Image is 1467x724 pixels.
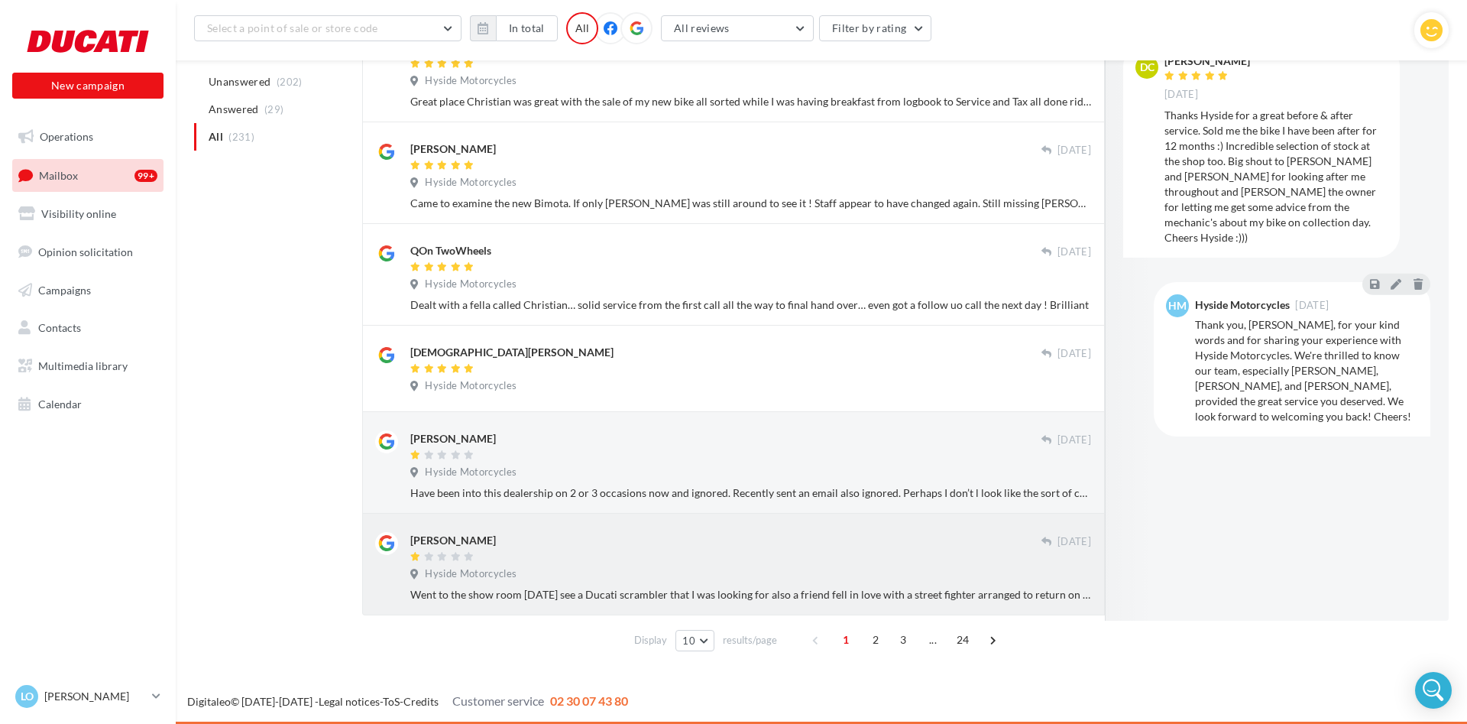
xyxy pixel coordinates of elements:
div: [PERSON_NAME] [1164,56,1250,67]
span: [DATE] [1295,300,1329,310]
span: [DATE] [1057,535,1091,549]
div: QOn TwoWheels [410,243,491,258]
div: [DEMOGRAPHIC_DATA][PERSON_NAME] [410,345,614,360]
span: Hyside Motorcycles [425,176,517,190]
span: [DATE] [1057,245,1091,259]
button: In total [470,15,558,41]
button: All reviews [661,15,814,41]
div: Hyside Motorcycles [1195,300,1290,310]
span: Customer service [452,693,544,708]
span: Opinion solicitation [38,245,133,258]
a: LO [PERSON_NAME] [12,682,164,711]
span: Operations [40,130,93,143]
span: Hyside Motorcycles [425,379,517,393]
span: Campaigns [38,283,91,296]
span: [DATE] [1057,144,1091,157]
span: Answered [209,102,259,117]
span: Hyside Motorcycles [425,466,517,479]
div: 99+ [134,170,157,182]
span: HM [1168,298,1187,313]
a: Multimedia library [9,350,167,382]
span: Multimedia library [38,359,128,372]
div: All [566,12,598,44]
a: Campaigns [9,274,167,307]
span: Mailbox [39,168,78,181]
button: In total [496,15,558,41]
div: Came to examine the new Bimota. If only [PERSON_NAME] was still around to see it ! Staff appear t... [410,196,1091,211]
p: [PERSON_NAME] [44,689,146,704]
a: Credits [403,695,439,708]
span: (202) [277,76,303,88]
span: Display [634,633,667,648]
span: results/page [723,633,777,648]
span: Contacts [38,321,81,334]
span: Select a point of sale or store code [207,21,378,34]
div: [PERSON_NAME] [410,533,496,548]
div: Thanks Hyside for a great before & after service. Sold me the bike I have been after for 12 month... [1164,108,1388,245]
span: 02 30 07 43 80 [550,693,628,708]
a: Legal notices [319,695,380,708]
button: New campaign [12,73,164,99]
a: Digitaleo [187,695,231,708]
button: 10 [675,630,714,651]
span: [DATE] [1057,433,1091,447]
span: LO [21,689,34,704]
span: 24 [950,628,976,652]
span: 2 [863,628,888,652]
span: Hyside Motorcycles [425,278,517,291]
span: (29) [264,103,283,115]
span: 3 [891,628,915,652]
div: Open Intercom Messenger [1415,672,1452,709]
div: Went to the show room [DATE] see a Ducati scrambler that I was looking for also a friend fell in ... [410,587,1091,602]
button: Filter by rating [819,15,932,41]
a: Calendar [9,388,167,420]
div: Dealt with a fella called Christian… solid service from the first call all the way to final hand ... [410,297,1091,313]
span: Hyside Motorcycles [425,74,517,88]
div: Have been into this dealership on 2 or 3 occasions now and ignored. Recently sent an email also i... [410,485,1091,501]
span: [DATE] [1164,88,1198,102]
div: Thank you, [PERSON_NAME], for your kind words and for sharing your experience with Hyside Motorcy... [1195,317,1418,424]
span: 10 [682,635,695,647]
a: Mailbox99+ [9,159,167,192]
span: © [DATE]-[DATE] - - - [187,695,628,708]
span: [DATE] [1057,347,1091,361]
span: Hyside Motorcycles [425,567,517,581]
a: Visibility online [9,198,167,230]
span: Visibility online [41,207,116,220]
a: Operations [9,121,167,153]
span: Calendar [38,398,82,411]
span: ... [921,628,945,652]
div: [PERSON_NAME] [410,141,496,157]
span: DC [1140,60,1154,75]
a: ToS [383,695,400,708]
span: 1 [834,628,858,652]
span: Unanswered [209,74,271,89]
span: All reviews [674,21,730,34]
div: Great place Christian was great with the sale of my new bike all sorted while I was having breakf... [410,94,1091,109]
a: Opinion solicitation [9,236,167,268]
a: Contacts [9,312,167,344]
div: [PERSON_NAME] [410,431,496,446]
button: Select a point of sale or store code [194,15,461,41]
